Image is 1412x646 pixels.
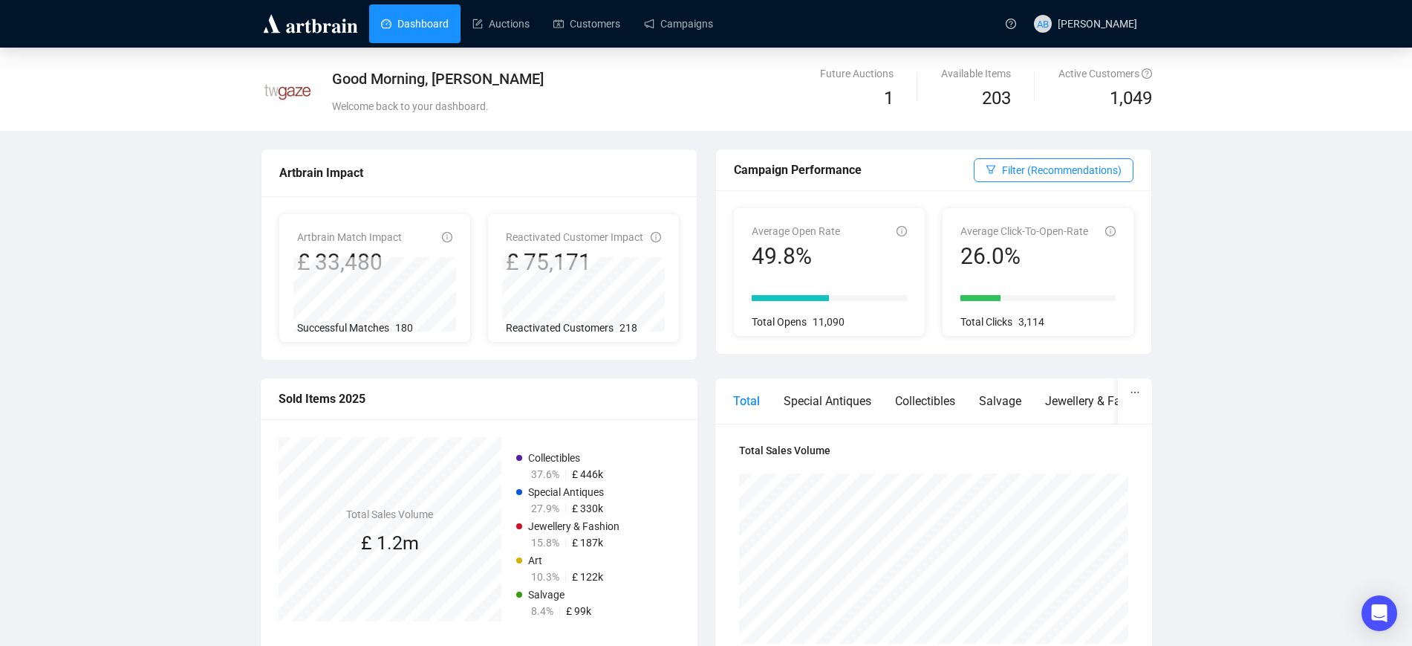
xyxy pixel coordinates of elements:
[784,392,871,410] div: Special Antiques
[897,226,907,236] span: info-circle
[472,4,530,43] a: Auctions
[572,503,603,514] span: £ 330k
[506,322,614,334] span: Reactivated Customers
[1045,392,1150,410] div: Jewellery & Fashion
[1018,316,1044,328] span: 3,114
[1002,162,1122,178] span: Filter (Recommendations)
[1006,19,1016,29] span: question-circle
[752,242,840,271] div: 49.8%
[506,248,643,277] div: £ 75,171
[1058,68,1152,80] span: Active Customers
[752,316,807,328] span: Total Opens
[982,88,1011,109] span: 203
[395,322,413,334] span: 180
[733,392,760,410] div: Total
[752,225,840,237] span: Average Open Rate
[572,468,603,480] span: £ 446k
[1110,85,1152,113] span: 1,049
[442,232,452,242] span: info-circle
[566,605,591,617] span: £ 99k
[531,537,559,549] span: 15.8%
[528,520,619,532] span: Jewellery & Fashion
[531,571,559,583] span: 10.3%
[941,65,1011,82] div: Available Items
[531,468,559,480] span: 37.6%
[528,452,580,464] span: Collectibles
[619,322,637,334] span: 218
[986,164,996,175] span: filter
[297,248,402,277] div: £ 33,480
[960,316,1012,328] span: Total Clicks
[297,231,402,243] span: Artbrain Match Impact
[1118,378,1152,407] button: ellipsis
[553,4,620,43] a: Customers
[381,4,449,43] a: Dashboard
[531,503,559,514] span: 27.9%
[506,231,643,243] span: Reactivated Customer Impact
[1058,18,1137,30] span: [PERSON_NAME]
[346,506,433,523] h4: Total Sales Volume
[739,442,1128,459] h4: Total Sales Volume
[332,98,851,114] div: Welcome back to your dashboard.
[895,392,955,410] div: Collectibles
[572,537,603,549] span: £ 187k
[528,486,604,498] span: Special Antiques
[332,68,851,89] div: Good Morning, [PERSON_NAME]
[884,88,894,109] span: 1
[1036,16,1049,31] span: AB
[279,390,680,408] div: Sold Items 2025
[528,589,565,601] span: Salvage
[1361,595,1397,631] div: Open Intercom Messenger
[644,4,713,43] a: Campaigns
[528,555,542,566] span: Art
[572,571,603,583] span: £ 122k
[974,158,1133,182] button: Filter (Recommendations)
[261,66,313,118] img: 63d903dc997d6c0035ae72f7.jpg
[1130,387,1140,398] span: ellipsis
[813,316,845,328] span: 11,090
[261,12,360,36] img: logo
[297,322,389,334] span: Successful Matches
[979,392,1021,410] div: Salvage
[531,605,553,617] span: 8.4%
[734,161,974,179] div: Campaign Performance
[651,232,661,242] span: info-circle
[960,225,1088,237] span: Average Click-To-Open-Rate
[960,242,1088,271] div: 26.0%
[1142,68,1152,79] span: question-circle
[820,65,894,82] div: Future Auctions
[1105,226,1116,236] span: info-circle
[279,164,679,182] div: Artbrain Impact
[361,532,419,554] span: £ 1.2m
